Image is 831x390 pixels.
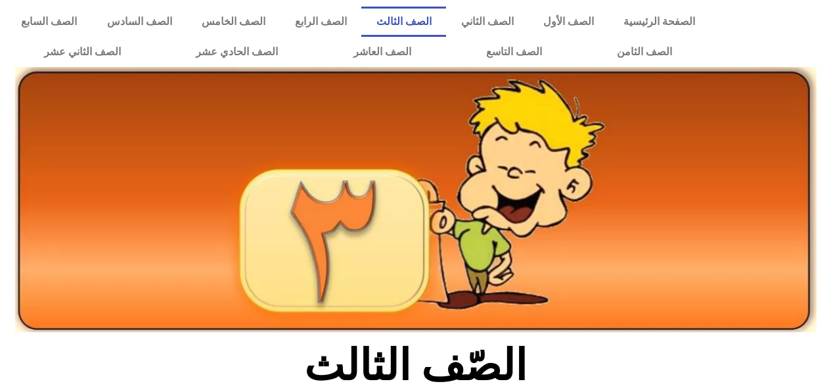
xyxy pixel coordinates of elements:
[528,7,608,37] a: الصف الأول
[579,37,709,67] a: الصف الثامن
[158,37,315,67] a: الصف الحادي عشر
[187,7,280,37] a: الصف الخامس
[7,7,92,37] a: الصف السابع
[316,37,449,67] a: الصف العاشر
[608,7,709,37] a: الصفحة الرئيسية
[361,7,446,37] a: الصف الثالث
[7,37,158,67] a: الصف الثاني عشر
[446,7,528,37] a: الصف الثاني
[280,7,361,37] a: الصف الرابع
[449,37,579,67] a: الصف التاسع
[92,7,187,37] a: الصف السادس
